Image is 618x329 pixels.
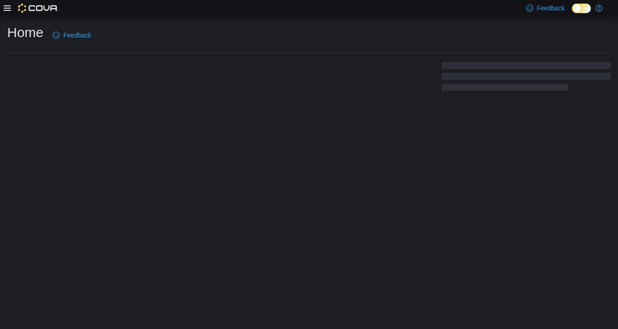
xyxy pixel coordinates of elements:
span: Feedback [63,31,91,40]
span: Feedback [537,4,565,13]
input: Dark Mode [572,4,591,13]
img: Cova [18,4,58,13]
span: Loading [442,64,611,93]
a: Feedback [49,26,95,44]
h1: Home [7,23,43,42]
